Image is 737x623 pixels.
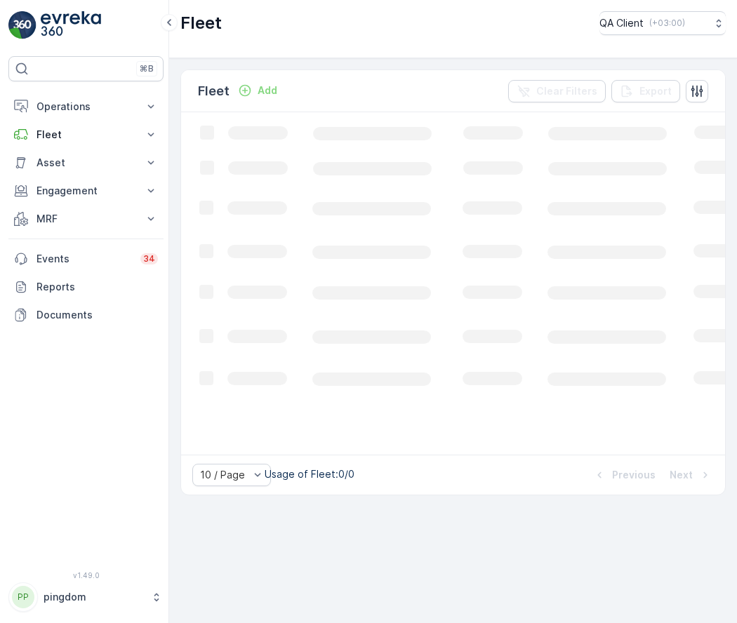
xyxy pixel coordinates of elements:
[8,301,164,329] a: Documents
[140,63,154,74] p: ⌘B
[143,253,155,264] p: 34
[36,184,135,198] p: Engagement
[8,177,164,205] button: Engagement
[8,93,164,121] button: Operations
[8,245,164,273] a: Events34
[12,586,34,608] div: PP
[8,121,164,149] button: Fleet
[258,83,277,98] p: Add
[649,18,685,29] p: ( +03:00 )
[536,84,597,98] p: Clear Filters
[36,280,158,294] p: Reports
[599,11,726,35] button: QA Client(+03:00)
[639,84,672,98] p: Export
[599,16,644,30] p: QA Client
[36,100,135,114] p: Operations
[36,308,158,322] p: Documents
[36,212,135,226] p: MRF
[508,80,606,102] button: Clear Filters
[198,81,230,101] p: Fleet
[612,468,656,482] p: Previous
[36,128,135,142] p: Fleet
[668,467,714,483] button: Next
[232,82,283,99] button: Add
[265,467,354,481] p: Usage of Fleet : 0/0
[36,252,132,266] p: Events
[8,11,36,39] img: logo
[36,156,135,170] p: Asset
[41,11,101,39] img: logo_light-DOdMpM7g.png
[8,582,164,612] button: PPpingdom
[8,273,164,301] a: Reports
[591,467,657,483] button: Previous
[180,12,222,34] p: Fleet
[8,571,164,580] span: v 1.49.0
[8,149,164,177] button: Asset
[8,205,164,233] button: MRF
[611,80,680,102] button: Export
[670,468,693,482] p: Next
[44,590,144,604] p: pingdom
